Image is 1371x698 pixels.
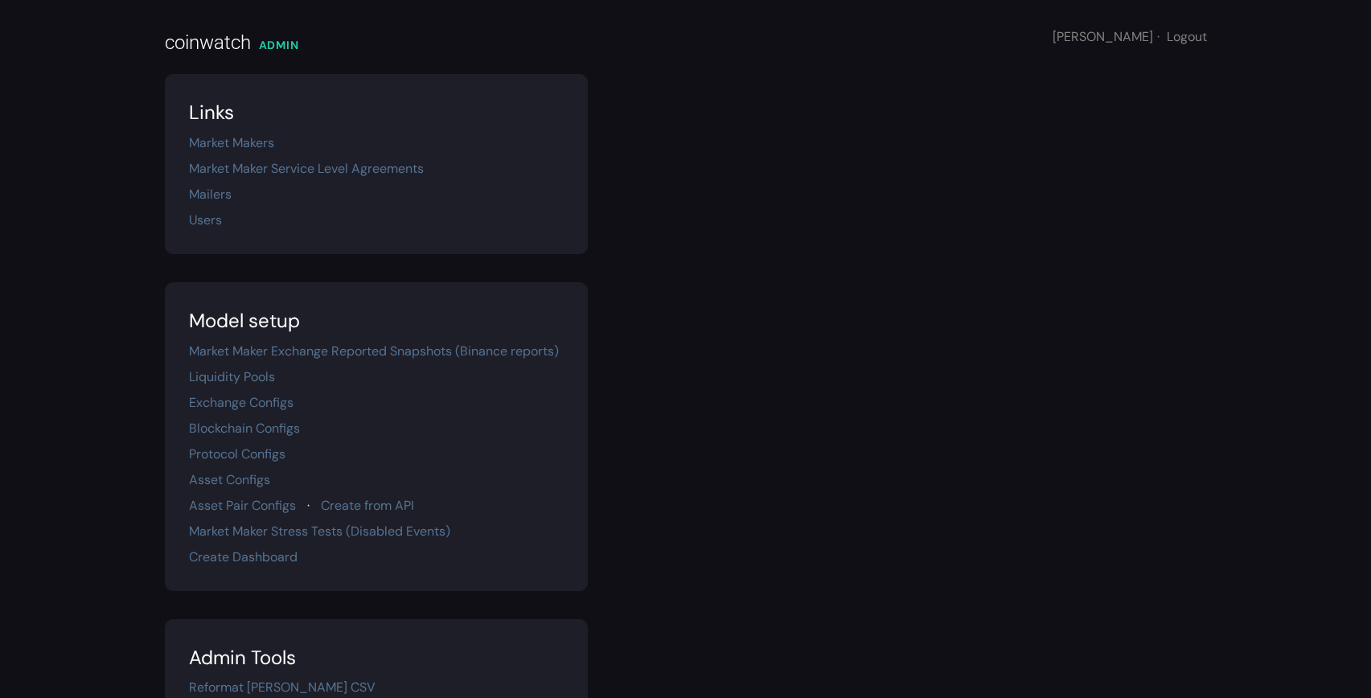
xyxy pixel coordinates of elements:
a: Create from API [321,497,414,514]
div: Admin Tools [189,643,564,672]
a: Market Makers [189,134,274,151]
a: Market Maker Exchange Reported Snapshots (Binance reports) [189,343,559,359]
a: Market Maker Stress Tests (Disabled Events) [189,523,450,540]
a: Logout [1167,28,1207,45]
div: ADMIN [259,37,299,54]
a: Asset Pair Configs [189,497,296,514]
a: Mailers [189,186,232,203]
a: Create Dashboard [189,548,298,565]
div: [PERSON_NAME] [1053,27,1207,47]
div: Model setup [189,306,564,335]
a: Market Maker Service Level Agreements [189,160,424,177]
a: Users [189,211,222,228]
span: · [307,497,310,514]
div: Links [189,98,564,127]
a: Liquidity Pools [189,368,275,385]
a: Reformat [PERSON_NAME] CSV [189,679,376,696]
a: Asset Configs [189,471,270,488]
span: · [1157,28,1160,45]
a: Exchange Configs [189,394,293,411]
a: Protocol Configs [189,445,285,462]
a: Blockchain Configs [189,420,300,437]
div: coinwatch [165,28,251,57]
